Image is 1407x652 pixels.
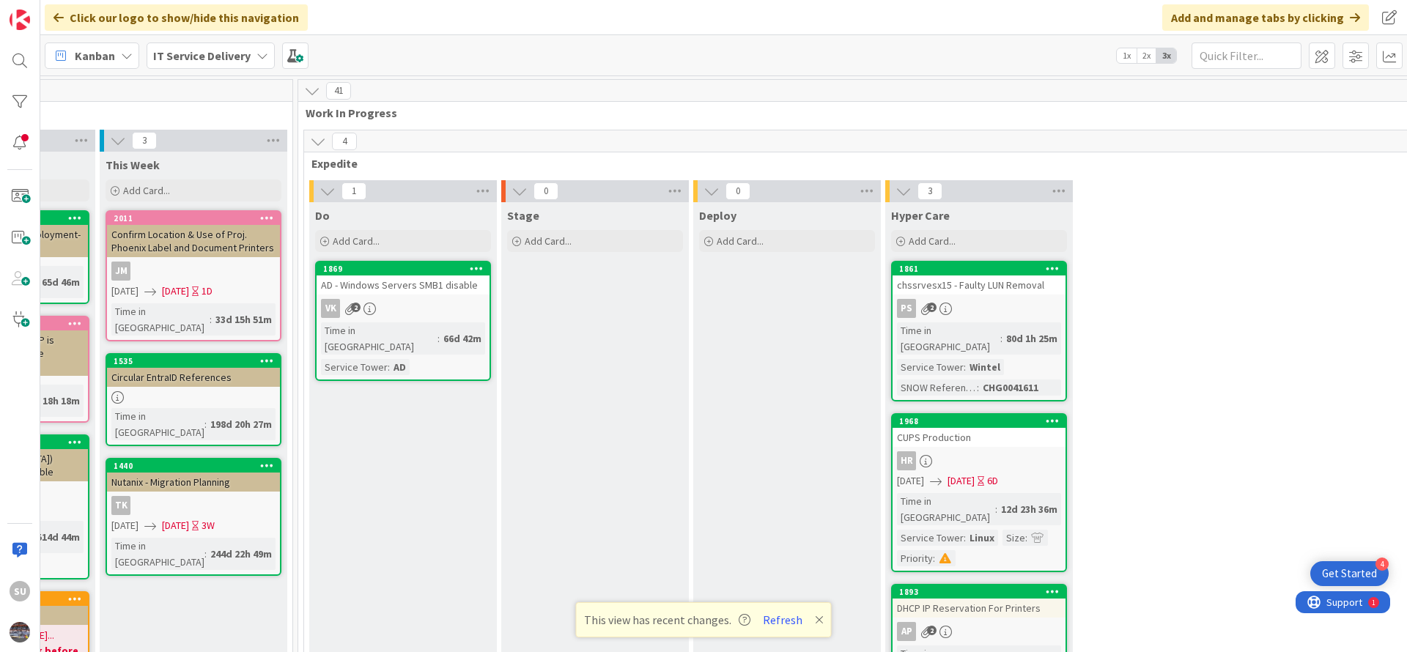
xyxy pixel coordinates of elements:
span: : [210,311,212,327]
div: 244d 22h 49m [207,546,276,562]
div: 33d 15h 51m [212,311,276,327]
div: chssrvesx15 - Faulty LUN Removal [893,275,1066,294]
span: : [204,416,207,432]
div: Open Get Started checklist, remaining modules: 4 [1310,561,1389,586]
b: IT Service Delivery [153,48,251,63]
span: : [1025,530,1027,546]
div: 1 [76,6,80,18]
span: 41 [326,82,351,100]
div: 1535Circular EntraID References [107,355,280,387]
span: Deploy [699,208,736,223]
span: 1x [1117,48,1137,63]
div: PS [897,299,916,318]
div: 1893 [899,587,1066,597]
span: : [388,359,390,375]
div: Time in [GEOGRAPHIC_DATA] [111,303,210,336]
span: Add Card... [333,234,380,248]
span: [DATE] [111,518,139,533]
span: Hyper Care [891,208,950,223]
div: 2011Confirm Location & Use of Proj. Phoenix Label and Document Printers [107,212,280,257]
div: 1869 [317,262,490,275]
div: SNOW Reference Number [897,379,977,396]
div: 80d 1h 25m [1002,330,1061,347]
div: JM [111,262,130,281]
div: 1861 [893,262,1066,275]
div: TK [107,496,280,515]
span: Add Card... [717,234,764,248]
div: Linux [966,530,998,546]
span: 2x [1137,48,1156,63]
div: Service Tower [897,359,964,375]
div: Time in [GEOGRAPHIC_DATA] [111,408,204,440]
span: Add Card... [909,234,956,248]
span: [DATE] [162,518,189,533]
span: Add Card... [525,234,572,248]
div: Circular EntraID References [107,368,280,387]
span: : [204,546,207,562]
div: 1440Nutanix - Migration Planning [107,459,280,492]
div: 6D [987,473,998,489]
div: 1861chssrvesx15 - Faulty LUN Removal [893,262,1066,294]
div: 1861 [899,264,1066,274]
div: AD - Windows Servers SMB1 disable [317,275,490,294]
div: 1D [202,284,213,299]
div: Confirm Location & Use of Proj. Phoenix Label and Document Printers [107,225,280,257]
div: Click our logo to show/hide this navigation [45,4,308,31]
a: 1968CUPS ProductionHR[DATE][DATE]6DTime in [GEOGRAPHIC_DATA]:12d 23h 36mService Tower:LinuxSize:P... [891,413,1067,572]
div: Service Tower [321,359,388,375]
span: 3 [917,182,942,200]
div: PS [893,299,1066,318]
span: 2 [927,303,937,312]
div: Get Started [1322,566,1377,581]
span: This view has recent changes. [584,611,750,629]
span: Add Card... [123,184,170,197]
span: 2 [927,626,937,635]
div: 1968CUPS Production [893,415,1066,447]
a: 2011Confirm Location & Use of Proj. Phoenix Label and Document PrintersJM[DATE][DATE]1DTime in [G... [106,210,281,341]
a: 1869AD - Windows Servers SMB1 disableVKTime in [GEOGRAPHIC_DATA]:66d 42mService Tower:AD [315,261,491,381]
div: AP [897,622,916,641]
div: CHG0041611 [979,379,1042,396]
div: 1869AD - Windows Servers SMB1 disable [317,262,490,294]
div: 1968 [899,416,1066,426]
span: Stage [507,208,539,223]
span: : [964,530,966,546]
span: : [964,359,966,375]
span: Support [31,2,67,20]
div: JM [107,262,280,281]
div: 1535 [114,356,280,366]
div: Priority [897,550,933,566]
span: : [933,550,935,566]
span: 3x [1156,48,1176,63]
div: 514d 44m [33,529,84,545]
div: AD [390,359,410,375]
div: Time in [GEOGRAPHIC_DATA] [111,538,204,570]
div: 66d 42m [440,330,485,347]
span: 4 [332,133,357,150]
span: : [1000,330,1002,347]
span: 2 [351,303,361,312]
div: VK [321,299,340,318]
div: 1440 [107,459,280,473]
span: This Week [106,158,160,172]
span: 3 [132,132,157,149]
a: 1440Nutanix - Migration PlanningTK[DATE][DATE]3WTime in [GEOGRAPHIC_DATA]:244d 22h 49m [106,458,281,576]
div: Time in [GEOGRAPHIC_DATA] [897,493,995,525]
span: : [995,501,997,517]
span: Do [315,208,330,223]
div: 198d 20h 27m [207,416,276,432]
span: [DATE] [948,473,975,489]
span: : [437,330,440,347]
div: HR [897,451,916,470]
div: TK [111,496,130,515]
div: SU [10,581,30,601]
input: Quick Filter... [1192,42,1301,69]
a: 1535Circular EntraID ReferencesTime in [GEOGRAPHIC_DATA]:198d 20h 27m [106,353,281,446]
div: 1893DHCP IP Reservation For Printers [893,585,1066,618]
div: 12d 23h 36m [997,501,1061,517]
a: 1861chssrvesx15 - Faulty LUN RemovalPSTime in [GEOGRAPHIC_DATA]:80d 1h 25mService Tower:WintelSNO... [891,261,1067,401]
div: 2011 [114,213,280,223]
span: 0 [533,182,558,200]
div: 3W [202,518,215,533]
div: 111d 18h 18m [15,393,84,409]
